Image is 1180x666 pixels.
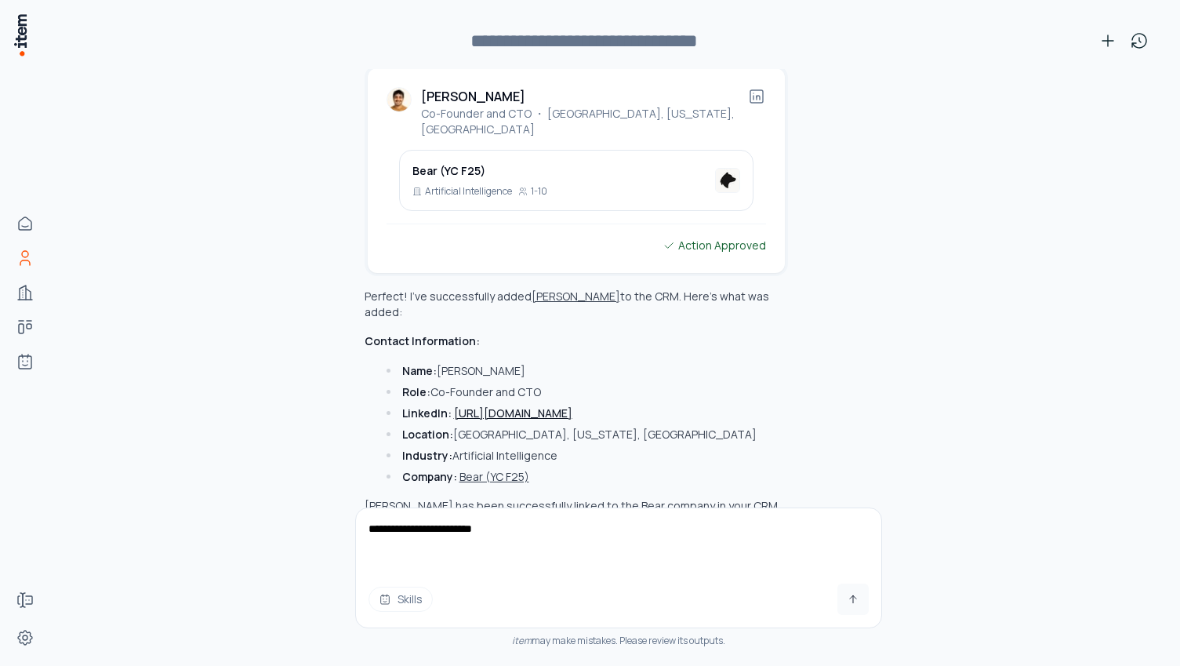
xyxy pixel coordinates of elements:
strong: Role: [402,384,430,399]
strong: Industry: [402,448,452,463]
img: Siddhant Paliwal [387,87,412,112]
strong: Name: [402,363,437,378]
a: Agents [9,346,41,377]
p: Perfect! I've successfully added to the CRM. Here's what was added: [365,289,769,319]
strong: LinkedIn: [402,406,452,420]
a: [URL][DOMAIN_NAME] [454,406,572,420]
h3: Bear (YC F25) [412,163,547,179]
a: Contacts [9,242,41,274]
button: Send message [837,584,869,615]
p: 1-10 [531,185,547,198]
button: View history [1124,25,1155,56]
a: Companies [9,277,41,308]
li: Co-Founder and CTO [382,384,787,400]
button: Skills [369,587,433,612]
strong: Company: [402,469,457,484]
a: deals [9,311,41,343]
button: New conversation [1092,25,1124,56]
button: [PERSON_NAME] [532,289,620,304]
div: Action Approved [663,237,766,254]
i: item [512,634,532,647]
span: Skills [398,591,423,607]
button: Bear (YC F25) [459,469,529,485]
li: [GEOGRAPHIC_DATA], [US_STATE], [GEOGRAPHIC_DATA] [382,427,787,442]
p: Co-Founder and CTO ・ [GEOGRAPHIC_DATA], [US_STATE], [GEOGRAPHIC_DATA] [421,106,747,137]
img: Bear (YC F25) [715,168,740,193]
strong: Contact Information: [365,333,480,348]
strong: Location: [402,427,453,442]
img: Item Brain Logo [13,13,28,57]
div: may make mistakes. Please review its outputs. [355,635,882,647]
li: [PERSON_NAME] [382,363,787,379]
p: Artificial Intelligence [425,185,512,198]
p: [PERSON_NAME] has been successfully linked to the Bear company in your CRM. Note that no public e... [365,498,788,545]
li: Artificial Intelligence [382,448,787,464]
h2: [PERSON_NAME] [421,87,525,106]
a: Settings [9,622,41,653]
a: Home [9,208,41,239]
a: Forms [9,584,41,616]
